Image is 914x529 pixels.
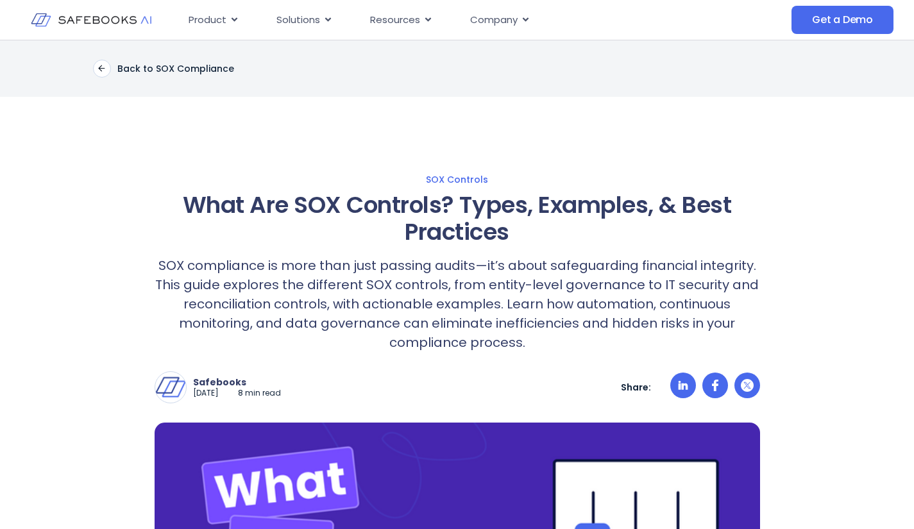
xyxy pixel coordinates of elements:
[155,372,186,403] img: Safebooks
[791,6,893,34] a: Get a Demo
[370,13,420,28] span: Resources
[193,388,219,399] p: [DATE]
[193,376,281,388] p: Safebooks
[238,388,281,399] p: 8 min read
[178,8,695,33] div: Menu Toggle
[470,13,518,28] span: Company
[155,256,760,352] p: SOX compliance is more than just passing audits—it’s about safeguarding financial integrity. This...
[276,13,320,28] span: Solutions
[117,63,234,74] p: Back to SOX Compliance
[178,8,695,33] nav: Menu
[155,192,760,246] h1: What Are SOX Controls? Types, Examples, & Best Practices
[621,382,651,393] p: Share:
[189,13,226,28] span: Product
[93,60,234,78] a: Back to SOX Compliance
[29,174,886,185] a: SOX Controls
[812,13,873,26] span: Get a Demo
